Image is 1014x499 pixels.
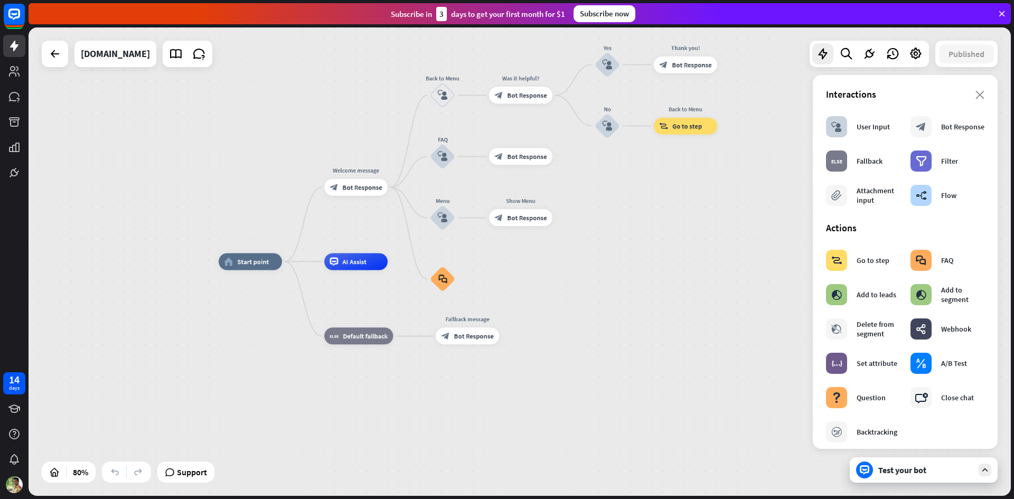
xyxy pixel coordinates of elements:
i: block_bot_response [494,91,503,100]
span: Bot Response [672,61,711,69]
div: Subscribe in days to get your first month for $1 [391,7,565,21]
span: Default fallback [343,332,388,341]
span: Go to step [672,122,702,130]
i: block_user_input [437,90,447,100]
div: FAQ [941,256,953,265]
div: FAQ [417,136,468,144]
i: block_user_input [602,121,612,131]
i: block_bot_response [330,183,338,192]
div: Welcome message [318,166,394,175]
div: Subscribe now [574,5,635,22]
i: block_add_to_segment [831,289,842,300]
div: Flow [941,191,956,200]
i: block_attachment [831,190,842,201]
i: block_fallback [831,156,842,166]
i: filter [916,156,927,166]
i: block_faq [438,275,447,284]
i: block_question [831,392,842,403]
i: block_add_to_segment [916,289,926,300]
i: block_bot_response [494,214,503,222]
div: Question [857,393,886,402]
i: block_user_input [831,121,842,132]
div: Close chat [941,393,974,402]
i: block_user_input [602,60,612,70]
i: webhooks [916,324,926,334]
i: block_bot_response [916,121,926,132]
div: 14 [9,375,20,384]
div: Add to leads [857,290,896,299]
span: Bot Response [507,153,547,161]
span: Bot Response [454,332,494,341]
div: Back to Menu [417,74,468,83]
a: 14 days [3,372,25,394]
div: Was it helpful? [483,74,559,83]
div: Test your bot [878,465,973,475]
span: Bot Response [507,91,547,100]
div: Thank you! [647,44,724,52]
span: Start point [237,258,269,266]
i: block_close_chat [915,392,928,403]
i: block_user_input [437,152,447,162]
i: block_user_input [437,213,447,223]
i: block_goto [831,255,842,266]
i: builder_tree [916,190,927,201]
span: AI Assist [342,258,367,266]
div: User Input [857,122,890,131]
button: Published [939,44,994,63]
button: Open LiveChat chat widget [8,4,40,36]
div: Filter [941,156,958,166]
span: Support [177,464,207,481]
div: Add to segment [941,285,984,304]
div: Menu [417,197,468,205]
i: block_goto [659,122,668,130]
div: 3 [436,7,447,21]
div: days [9,384,20,392]
div: Delete from segment [857,319,900,338]
div: Backtracking [857,427,897,437]
i: block_bot_response [442,332,450,341]
div: A/B Test [941,359,967,368]
div: Show Menu [483,197,559,205]
div: Bot Response [941,122,984,131]
div: Fallback message [429,315,505,324]
i: block_faq [916,255,926,266]
div: Set attribute [857,359,897,368]
i: block_fallback [330,332,339,341]
div: Interactions [826,88,984,100]
div: Go to step [857,256,889,265]
div: Webhook [941,324,971,334]
div: Fallback [857,156,882,166]
i: block_ab_testing [916,358,926,369]
div: No [582,105,633,114]
span: Bot Response [507,214,547,222]
i: block_bot_response [659,61,668,69]
i: block_delete_from_segment [831,324,842,334]
i: close [975,91,984,99]
div: Yes [582,44,633,52]
i: block_set_attribute [831,358,842,369]
div: Actions [826,222,984,234]
i: block_bot_response [494,153,503,161]
div: Back to Menu [647,105,724,114]
div: rafsunsheikh.github.io [81,41,150,67]
div: Attachment input [857,186,900,205]
i: home_2 [224,258,233,266]
span: Bot Response [342,183,382,192]
i: block_backtracking [831,427,842,437]
div: 80% [70,464,91,481]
